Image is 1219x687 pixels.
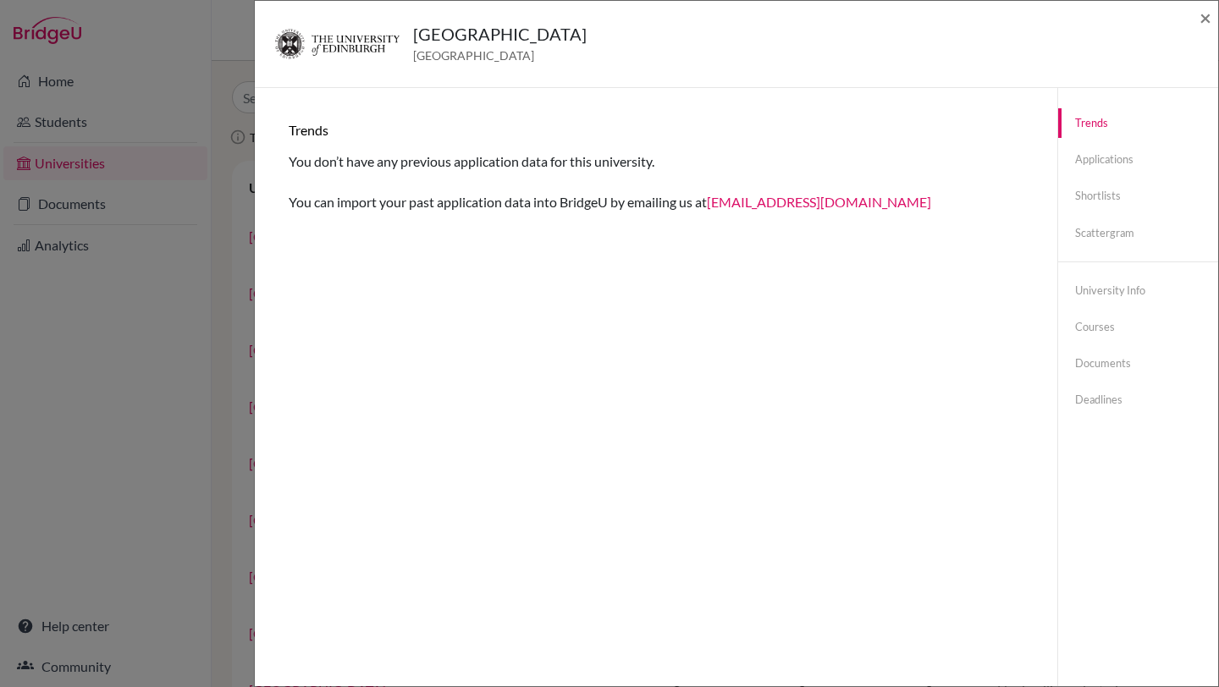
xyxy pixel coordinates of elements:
span: × [1200,5,1211,30]
a: University info [1058,276,1218,305]
p: You can import your past application data into BridgeU by emailing us at [289,192,1023,212]
span: [GEOGRAPHIC_DATA] [413,47,587,64]
a: Scattergram [1058,218,1218,248]
p: You don’t have any previous application data for this university. [289,151,1023,172]
h6: Trends [289,122,1023,138]
a: Deadlines [1058,385,1218,415]
h5: [GEOGRAPHIC_DATA] [413,21,587,47]
a: Documents [1058,349,1218,378]
a: Trends [1058,108,1218,138]
button: Close [1200,8,1211,28]
a: Applications [1058,145,1218,174]
a: Courses [1058,312,1218,342]
a: [EMAIL_ADDRESS][DOMAIN_NAME] [707,194,931,210]
a: Shortlists [1058,181,1218,211]
img: gb_e56_d3pj2c4f.png [275,21,400,67]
